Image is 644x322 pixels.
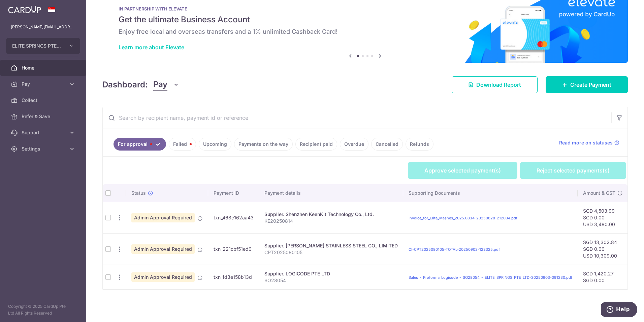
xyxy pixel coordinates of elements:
a: Sales_-_Proforma_Logicode_-_SO28054_-_ELITE_SPRINGS_PTE_LTD-20250903-091230.pdf [409,275,572,280]
a: Read more on statuses [559,139,619,146]
td: txn_fd3e158b13d [208,265,259,289]
a: Cancelled [371,138,403,151]
span: ELITE SPRINGS PTE. LTD. [12,43,62,49]
td: txn_468c162aa43 [208,202,259,233]
span: Read more on statuses [559,139,613,146]
span: Admin Approval Required [131,272,195,282]
th: Supporting Documents [403,184,578,202]
div: Supplier. LOGICODE PTE LTD [264,270,398,277]
span: Admin Approval Required [131,213,195,222]
iframe: Opens a widget where you can find more information [601,302,637,319]
span: Amount & GST [583,190,615,196]
a: Learn more about Elevate [119,44,184,51]
div: Supplier. Shenzhen KeenKit Technology Co., Ltd. [264,211,398,218]
span: Admin Approval Required [131,244,195,254]
span: Status [131,190,146,196]
button: ELITE SPRINGS PTE. LTD. [6,38,80,54]
span: Refer & Save [22,113,66,120]
span: Download Report [476,81,521,89]
a: Download Report [452,76,538,93]
a: Failed [169,138,196,151]
a: For approval [114,138,166,151]
a: Refunds [406,138,433,151]
th: Payment ID [208,184,259,202]
a: Invoice_for_Elite_Meshes_2025.08.14-20250828-212034.pdf [409,216,517,220]
a: CI-CPT2025080105-TOTAL-20250902-123325.pdf [409,247,500,252]
h5: Get the ultimate Business Account [119,14,612,25]
td: txn_221cbf51ed0 [208,233,259,265]
td: SGD 4,503.99 SGD 0.00 USD 3,480.00 [578,202,628,233]
p: IN PARTNERSHIP WITH ELEVATE [119,6,612,11]
button: Pay [153,78,179,91]
span: Settings [22,145,66,152]
span: Pay [153,78,167,91]
h4: Dashboard: [102,79,148,91]
h6: Enjoy free local and overseas transfers and a 1% unlimited Cashback Card! [119,28,612,36]
p: CPT2025080105 [264,249,398,256]
span: Create Payment [570,81,611,89]
a: Upcoming [199,138,231,151]
p: KE20250814 [264,218,398,224]
td: SGD 13,302.84 SGD 0.00 USD 10,309.00 [578,233,628,265]
a: Payments on the way [234,138,293,151]
a: Create Payment [546,76,628,93]
a: Recipient paid [295,138,337,151]
span: Support [22,129,66,136]
span: Collect [22,97,66,104]
th: Payment details [259,184,403,202]
input: Search by recipient name, payment id or reference [103,107,611,129]
img: CardUp [8,5,41,14]
td: SGD 1,420.27 SGD 0.00 [578,265,628,289]
span: Help [15,5,29,11]
p: [PERSON_NAME][EMAIL_ADDRESS][DOMAIN_NAME] [11,24,75,30]
p: SO28054 [264,277,398,284]
div: Supplier. [PERSON_NAME] STAINLESS STEEL CO., LIMITED [264,242,398,249]
span: Home [22,64,66,71]
span: Pay [22,81,66,87]
a: Overdue [340,138,368,151]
